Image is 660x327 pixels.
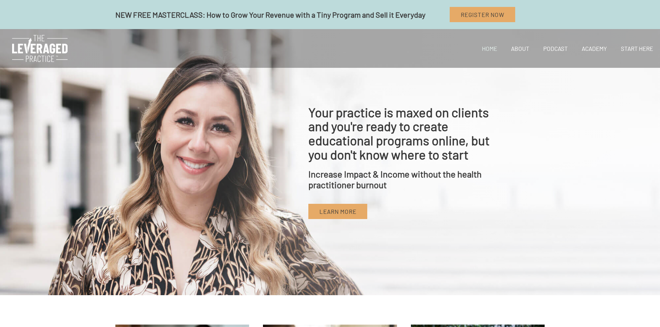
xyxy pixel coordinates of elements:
[614,37,660,60] a: Start Here
[536,37,575,60] a: Podcast
[461,11,504,18] span: Register Now
[308,105,490,162] span: Your practice is maxed on clients and you're ready to create educational programs online, but you...
[470,37,660,60] nav: Site Navigation
[115,10,425,19] span: NEW FREE MASTERCLASS: How to Grow Your Revenue with a Tiny Program and Sell it Everyday
[504,37,536,60] a: About
[319,208,357,215] span: Learn More
[575,37,614,60] a: Academy
[475,37,504,60] a: Home
[308,169,482,190] span: Increase Impact & Income without the health practitioner burnout
[308,204,367,219] a: Learn More
[12,35,68,62] img: The Leveraged Practice
[450,7,515,22] a: Register Now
